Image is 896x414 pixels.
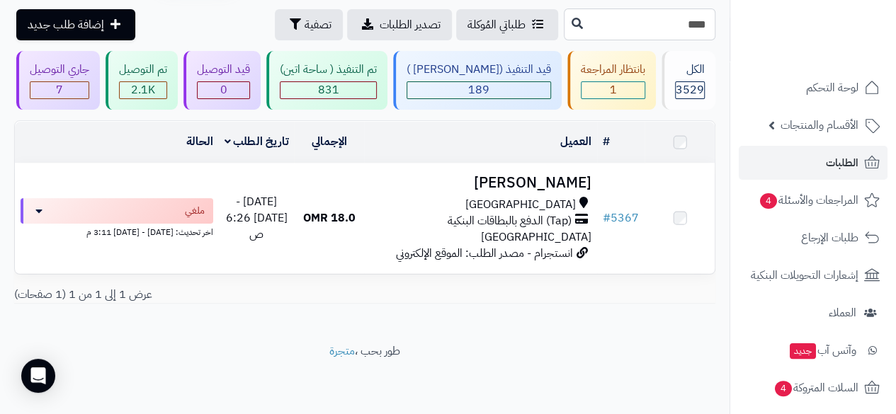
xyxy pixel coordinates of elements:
[30,82,89,98] div: 7
[801,228,858,248] span: طلبات الإرجاع
[739,71,888,105] a: لوحة التحكم
[407,62,551,78] div: قيد التنفيذ ([PERSON_NAME] )
[347,9,452,40] a: تصدير الطلبات
[560,133,591,150] a: العميل
[739,183,888,217] a: المراجعات والأسئلة4
[275,9,343,40] button: تصفية
[396,245,573,262] span: انستجرام - مصدر الطلب: الموقع الإلكتروني
[28,16,104,33] span: إضافة طلب جديد
[181,51,263,110] a: قيد التوصيل 0
[676,81,704,98] span: 3529
[581,62,645,78] div: بانتظار المراجعة
[131,81,155,98] span: 2.1K
[13,51,103,110] a: جاري التوصيل 7
[826,153,858,173] span: الطلبات
[481,229,591,246] span: [GEOGRAPHIC_DATA]
[226,193,288,243] span: [DATE] - [DATE] 6:26 ص
[198,82,249,98] div: 0
[4,287,365,303] div: عرض 1 إلى 1 من 1 (1 صفحات)
[305,16,331,33] span: تصفية
[467,16,526,33] span: طلباتي المُوكلة
[318,81,339,98] span: 831
[760,193,777,209] span: 4
[30,62,89,78] div: جاري التوصيل
[21,359,55,393] div: Open Intercom Messenger
[407,82,550,98] div: 189
[739,221,888,255] a: طلبات الإرجاع
[16,9,135,40] a: إضافة طلب جديد
[603,133,610,150] a: #
[465,197,576,213] span: [GEOGRAPHIC_DATA]
[565,51,659,110] a: بانتظار المراجعة 1
[603,209,639,226] a: #5367
[739,146,888,180] a: الطلبات
[380,16,441,33] span: تصدير الطلبات
[56,81,63,98] span: 7
[280,62,377,78] div: تم التنفيذ ( ساحة اتين)
[675,62,705,78] div: الكل
[456,9,558,40] a: طلباتي المُوكلة
[739,333,888,367] a: وآتس آبجديد
[603,209,611,226] span: #
[370,175,591,191] h3: [PERSON_NAME]
[759,190,858,210] span: المراجعات والأسئلة
[448,213,572,229] span: (Tap) الدفع بالبطاقات البنكية
[390,51,565,110] a: قيد التنفيذ ([PERSON_NAME] ) 189
[739,371,888,405] a: السلات المتروكة4
[263,51,390,110] a: تم التنفيذ ( ساحة اتين) 831
[280,82,376,98] div: 831
[329,343,355,360] a: متجرة
[659,51,718,110] a: الكل3529
[739,258,888,292] a: إشعارات التحويلات البنكية
[312,133,347,150] a: الإجمالي
[751,265,858,285] span: إشعارات التحويلات البنكية
[197,62,250,78] div: قيد التوصيل
[781,115,858,135] span: الأقسام والمنتجات
[773,378,858,398] span: السلات المتروكة
[103,51,181,110] a: تم التوصيل 2.1K
[468,81,489,98] span: 189
[739,296,888,330] a: العملاء
[806,78,858,98] span: لوحة التحكم
[788,340,856,360] span: وآتس آب
[610,81,617,98] span: 1
[790,343,816,359] span: جديد
[775,381,792,396] span: 4
[220,81,227,98] span: 0
[582,82,645,98] div: 1
[119,62,167,78] div: تم التوصيل
[120,82,166,98] div: 2053
[829,303,856,323] span: العملاء
[303,209,356,226] span: 18.0 OMR
[186,133,213,150] a: الحالة
[225,133,289,150] a: تاريخ الطلب
[185,204,205,218] span: ملغي
[21,224,213,238] div: اخر تحديث: [DATE] - [DATE] 3:11 م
